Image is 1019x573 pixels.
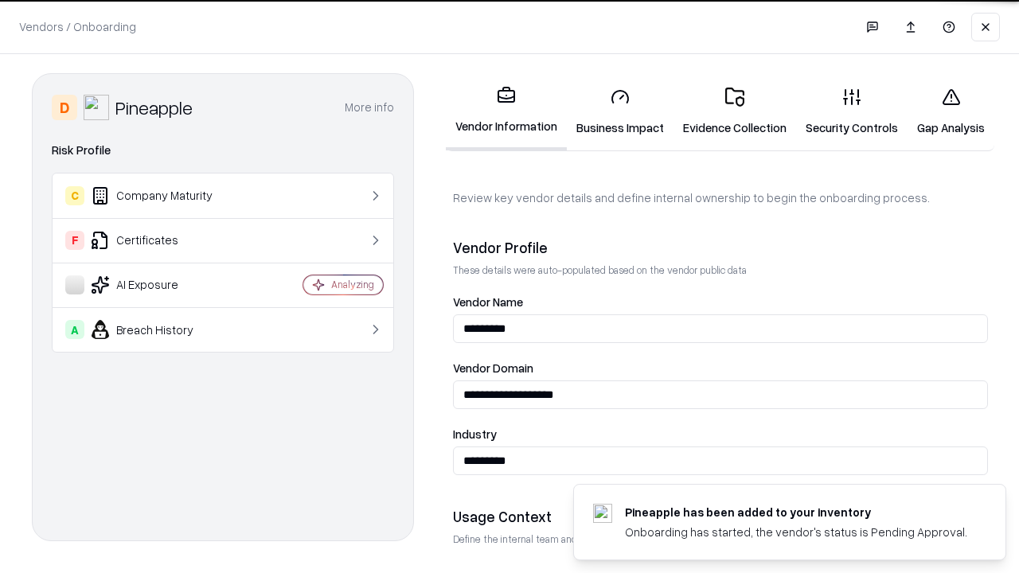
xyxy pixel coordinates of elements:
[52,141,394,160] div: Risk Profile
[65,231,256,250] div: Certificates
[65,320,256,339] div: Breach History
[796,75,908,149] a: Security Controls
[625,504,967,520] div: Pineapple has been added to your inventory
[567,75,673,149] a: Business Impact
[65,186,256,205] div: Company Maturity
[65,320,84,339] div: A
[345,93,394,122] button: More info
[453,507,988,526] div: Usage Context
[453,296,988,308] label: Vendor Name
[331,278,374,291] div: Analyzing
[593,504,612,523] img: pineappleenergy.com
[625,524,967,540] div: Onboarding has started, the vendor's status is Pending Approval.
[115,95,193,120] div: Pineapple
[453,532,988,546] p: Define the internal team and reason for using this vendor. This helps assess business relevance a...
[453,189,988,206] p: Review key vendor details and define internal ownership to begin the onboarding process.
[65,231,84,250] div: F
[52,95,77,120] div: D
[673,75,796,149] a: Evidence Collection
[19,18,136,35] p: Vendors / Onboarding
[453,362,988,374] label: Vendor Domain
[84,95,109,120] img: Pineapple
[908,75,994,149] a: Gap Analysis
[446,73,567,150] a: Vendor Information
[65,275,256,294] div: AI Exposure
[453,238,988,257] div: Vendor Profile
[65,186,84,205] div: C
[453,428,988,440] label: Industry
[453,263,988,277] p: These details were auto-populated based on the vendor public data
